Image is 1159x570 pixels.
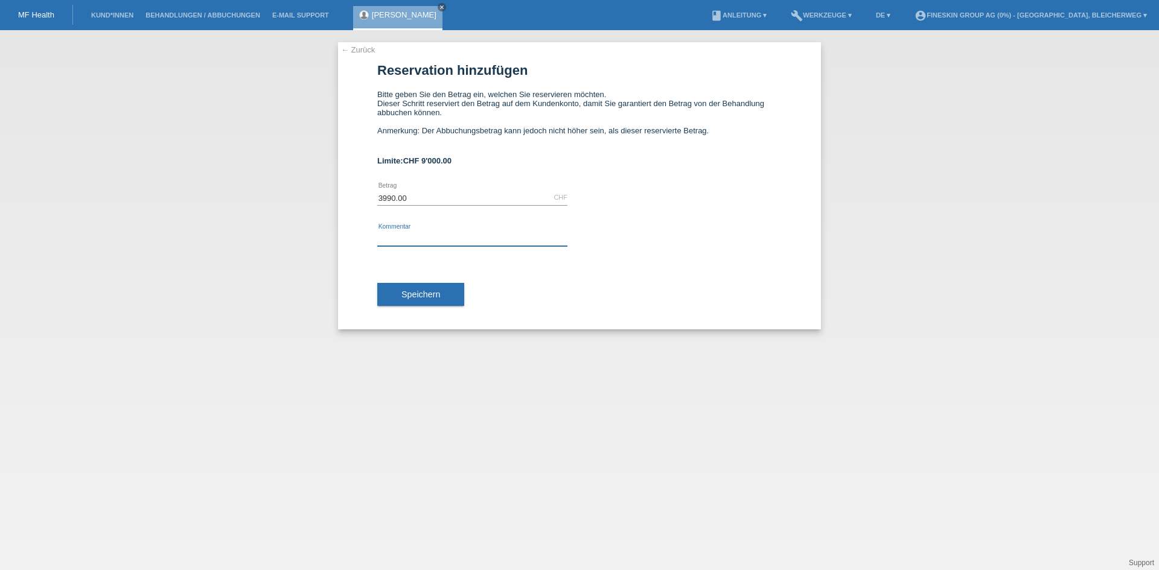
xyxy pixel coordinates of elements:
b: Limite: [377,156,452,165]
span: CHF 9'000.00 [403,156,452,165]
i: account_circle [915,10,927,22]
a: E-Mail Support [266,11,335,19]
div: Bitte geben Sie den Betrag ein, welchen Sie reservieren möchten. Dieser Schritt reserviert den Be... [377,90,782,144]
button: Speichern [377,283,464,306]
a: MF Health [18,10,54,19]
a: [PERSON_NAME] [372,10,436,19]
div: CHF [554,194,567,201]
i: book [710,10,723,22]
a: account_circleFineSkin Group AG (0%) - [GEOGRAPHIC_DATA], Bleicherweg ▾ [908,11,1153,19]
h1: Reservation hinzufügen [377,63,782,78]
a: bookAnleitung ▾ [704,11,773,19]
a: ← Zurück [341,45,375,54]
a: Support [1129,559,1154,567]
a: close [438,3,446,11]
i: build [791,10,803,22]
i: close [439,4,445,10]
a: Kund*innen [85,11,139,19]
span: Speichern [401,290,440,299]
a: DE ▾ [870,11,896,19]
a: Behandlungen / Abbuchungen [139,11,266,19]
a: buildWerkzeuge ▾ [785,11,858,19]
